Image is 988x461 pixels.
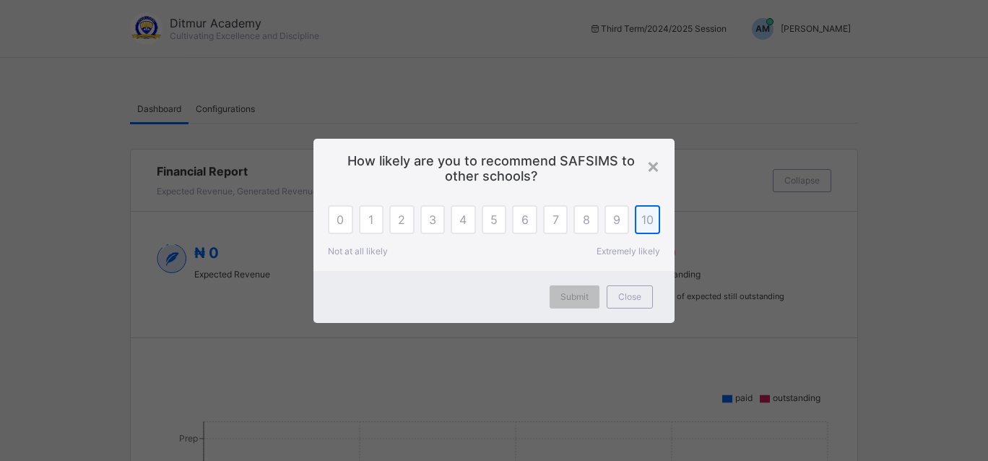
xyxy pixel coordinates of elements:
div: × [646,153,660,178]
span: Extremely likely [597,246,660,257]
span: 1 [368,212,373,227]
span: 2 [398,212,405,227]
span: 9 [613,212,620,227]
span: Not at all likely [328,246,388,257]
span: 4 [459,212,467,227]
span: How likely are you to recommend SAFSIMS to other schools? [335,153,653,184]
span: 3 [429,212,436,227]
span: 7 [552,212,559,227]
div: 0 [328,205,353,234]
span: Close [618,291,641,302]
span: 10 [641,212,654,227]
span: 5 [490,212,498,227]
span: 8 [583,212,590,227]
span: Submit [560,291,589,302]
span: 6 [521,212,529,227]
